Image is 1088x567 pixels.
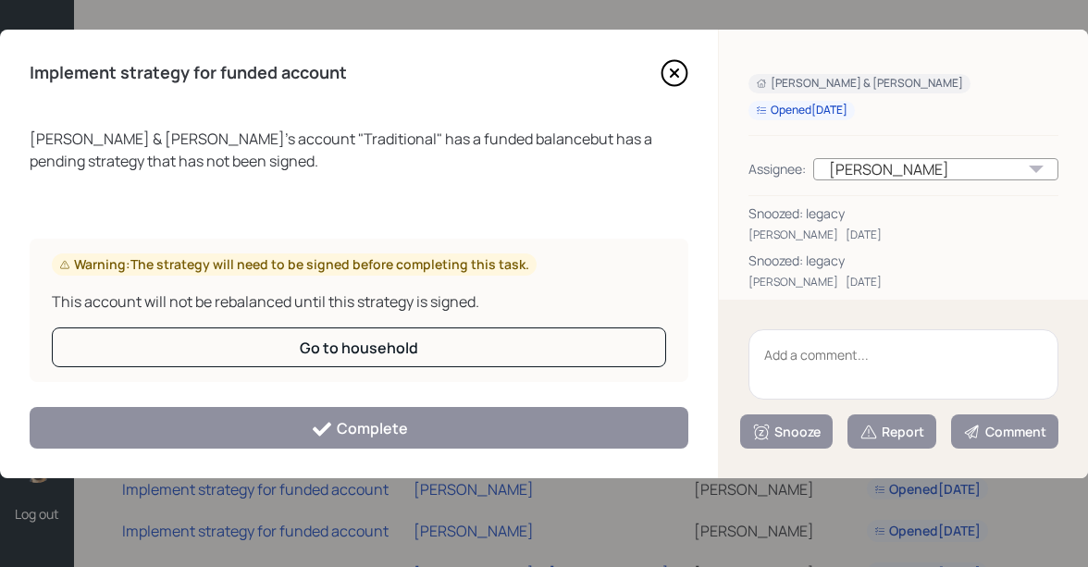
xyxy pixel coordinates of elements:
[52,290,666,313] div: This account will not be rebalanced until this strategy is signed.
[30,128,688,172] div: [PERSON_NAME] & [PERSON_NAME] 's account " Traditional " has a funded balance but has a pending s...
[963,423,1046,441] div: Comment
[52,327,666,367] button: Go to household
[748,274,838,290] div: [PERSON_NAME]
[846,274,882,290] div: [DATE]
[30,407,688,449] button: Complete
[300,338,418,358] div: Go to household
[311,418,408,440] div: Complete
[859,423,924,441] div: Report
[752,423,821,441] div: Snooze
[30,63,347,83] h4: Implement strategy for funded account
[951,414,1058,449] button: Comment
[740,414,833,449] button: Snooze
[748,159,806,179] div: Assignee:
[748,227,838,243] div: [PERSON_NAME]
[756,76,963,92] div: [PERSON_NAME] & [PERSON_NAME]
[59,255,529,274] div: Warning: The strategy will need to be signed before completing this task.
[846,227,882,243] div: [DATE]
[748,203,1058,223] div: Snoozed: legacy
[813,158,1058,180] div: [PERSON_NAME]
[756,103,847,118] div: Opened [DATE]
[748,251,1058,270] div: Snoozed: legacy
[847,414,936,449] button: Report
[748,298,1058,317] div: Snoozed: snooze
